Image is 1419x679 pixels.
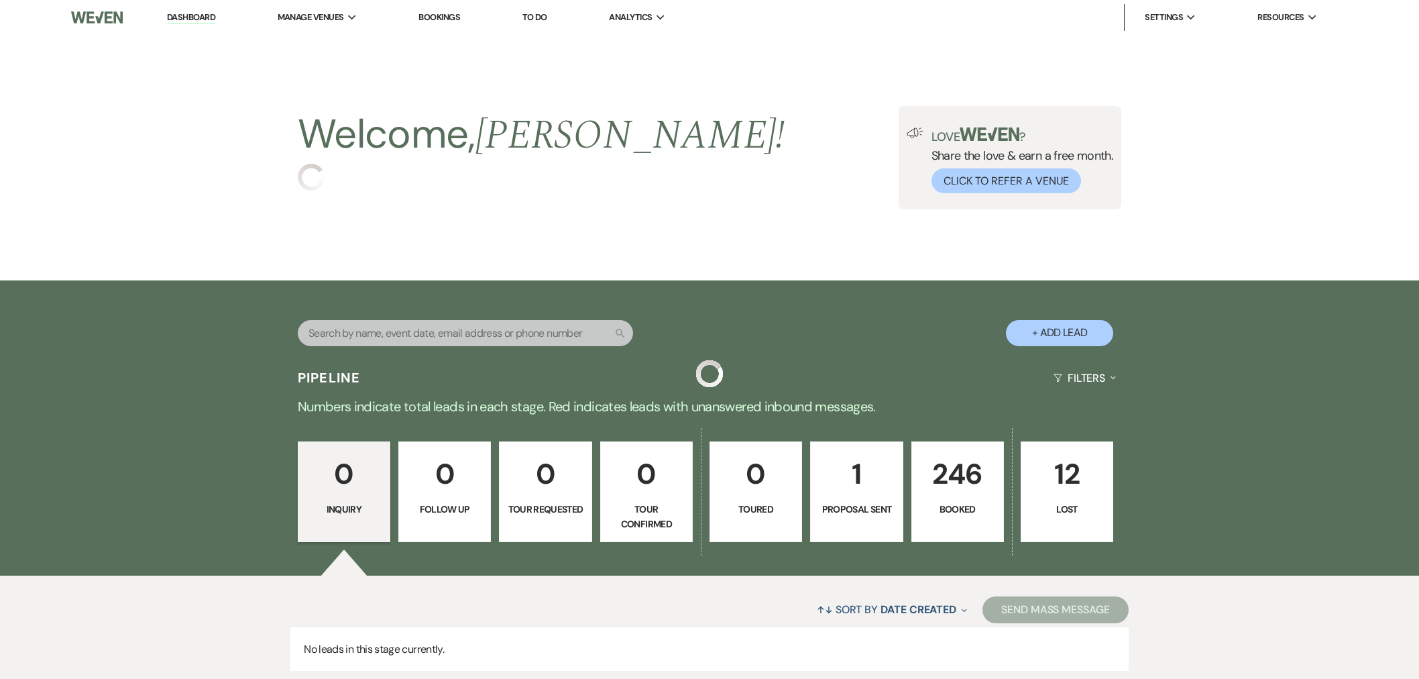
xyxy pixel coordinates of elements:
[1021,441,1113,542] a: 12Lost
[71,3,123,32] img: Weven Logo
[418,11,460,23] a: Bookings
[811,592,972,627] button: Sort By Date Created
[810,441,903,542] a: 1Proposal Sent
[298,441,390,542] a: 0Inquiry
[1048,360,1121,396] button: Filters
[167,11,215,24] a: Dashboard
[817,603,833,617] span: ↑↓
[718,502,793,517] p: Toured
[306,502,382,517] p: Inquiry
[407,452,482,497] p: 0
[499,441,591,542] a: 0Tour Requested
[1145,11,1183,24] span: Settings
[931,127,1114,143] p: Love ?
[1029,452,1104,497] p: 12
[931,168,1081,193] button: Click to Refer a Venue
[960,127,1019,141] img: weven-logo-green.svg
[298,106,785,164] h2: Welcome,
[911,441,1004,542] a: 246Booked
[1029,502,1104,517] p: Lost
[600,441,693,542] a: 0Tour Confirmed
[407,502,482,517] p: Follow Up
[290,627,1129,672] p: No leads in this stage currently.
[298,320,633,346] input: Search by name, event date, email address or phone number
[298,164,325,191] img: loading spinner
[923,127,1114,193] div: Share the love & earn a free month.
[227,396,1192,417] p: Numbers indicate total leads in each stage. Red indicates leads with unanswered inbound messages.
[508,502,583,517] p: Tour Requested
[475,105,785,166] span: [PERSON_NAME] !
[718,452,793,497] p: 0
[609,11,652,24] span: Analytics
[819,452,894,497] p: 1
[881,603,956,617] span: Date Created
[508,452,583,497] p: 0
[920,452,995,497] p: 246
[306,452,382,497] p: 0
[278,11,344,24] span: Manage Venues
[1257,11,1304,24] span: Resources
[1006,320,1113,346] button: + Add Lead
[982,596,1129,623] button: Send Mass Message
[609,502,684,532] p: Tour Confirmed
[298,368,361,387] h3: Pipeline
[398,441,491,542] a: 0Follow Up
[819,502,894,517] p: Proposal Sent
[522,11,547,23] a: To Do
[920,502,995,517] p: Booked
[709,441,802,542] a: 0Toured
[609,452,684,497] p: 0
[907,127,923,138] img: loud-speaker-illustration.svg
[696,360,723,387] img: loading spinner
